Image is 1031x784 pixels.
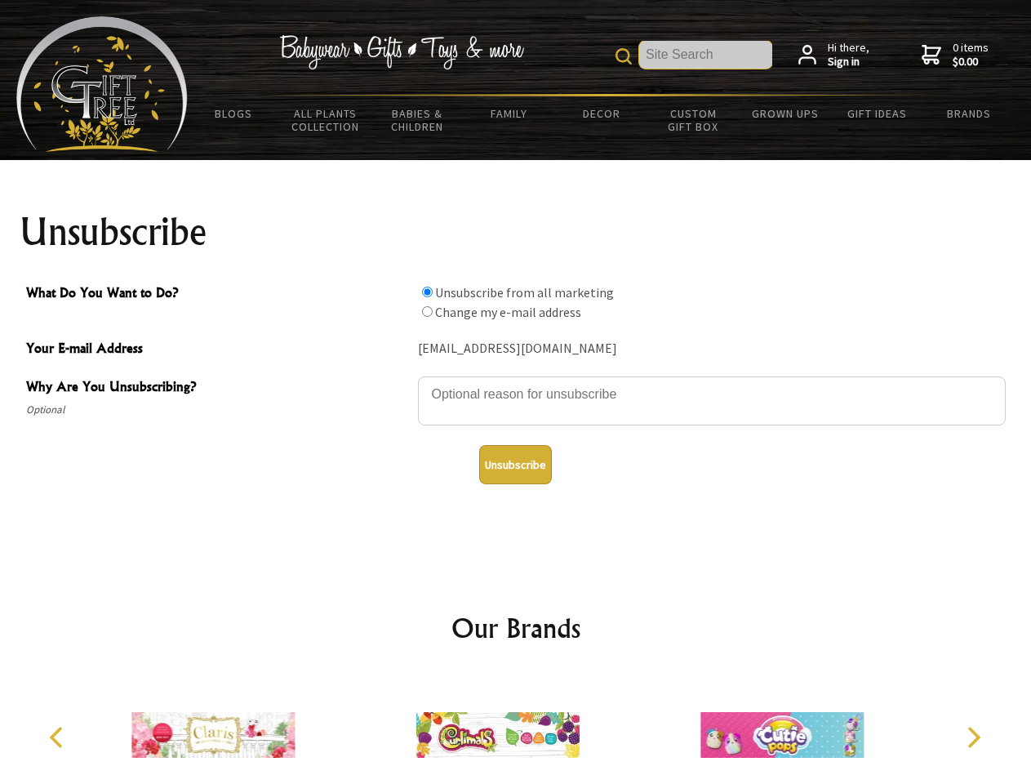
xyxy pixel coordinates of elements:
[828,41,869,69] span: Hi there,
[422,306,433,317] input: What Do You Want to Do?
[798,41,869,69] a: Hi there,Sign in
[479,445,552,484] button: Unsubscribe
[16,16,188,152] img: Babyware - Gifts - Toys and more...
[26,338,410,362] span: Your E-mail Address
[20,212,1012,252] h1: Unsubscribe
[371,96,464,144] a: Babies & Children
[955,719,991,755] button: Next
[435,304,581,320] label: Change my e-mail address
[26,376,410,400] span: Why Are You Unsubscribing?
[26,283,410,306] span: What Do You Want to Do?
[739,96,831,131] a: Grown Ups
[953,55,989,69] strong: $0.00
[33,608,999,648] h2: Our Brands
[828,55,869,69] strong: Sign in
[279,35,524,69] img: Babywear - Gifts - Toys & more
[615,48,632,65] img: product search
[188,96,280,131] a: BLOGS
[639,41,772,69] input: Site Search
[922,41,989,69] a: 0 items$0.00
[953,40,989,69] span: 0 items
[435,284,614,301] label: Unsubscribe from all marketing
[647,96,740,144] a: Custom Gift Box
[422,287,433,297] input: What Do You Want to Do?
[418,336,1006,362] div: [EMAIL_ADDRESS][DOMAIN_NAME]
[831,96,923,131] a: Gift Ideas
[923,96,1015,131] a: Brands
[41,719,77,755] button: Previous
[555,96,647,131] a: Decor
[280,96,372,144] a: All Plants Collection
[26,400,410,420] span: Optional
[418,376,1006,425] textarea: Why Are You Unsubscribing?
[464,96,556,131] a: Family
